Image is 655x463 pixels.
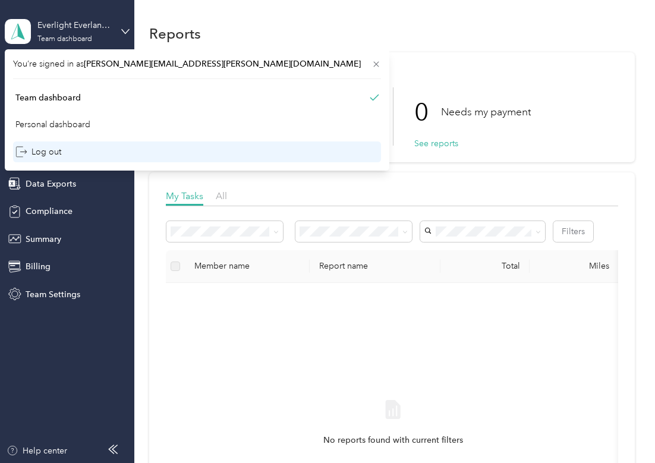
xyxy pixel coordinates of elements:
[588,396,655,463] iframe: Everlance-gr Chat Button Frame
[15,92,81,104] div: Team dashboard
[194,261,300,271] div: Member name
[26,205,73,218] span: Compliance
[414,87,441,137] p: 0
[185,250,310,283] th: Member name
[26,178,76,190] span: Data Exports
[216,190,227,201] span: All
[310,250,440,283] th: Report name
[26,288,80,301] span: Team Settings
[553,221,593,242] button: Filters
[166,75,618,87] h1: My Tasks
[414,137,458,150] button: See reports
[539,261,609,271] div: Miles
[26,260,51,273] span: Billing
[166,190,203,201] span: My Tasks
[441,105,531,119] p: Needs my payment
[149,27,201,40] h1: Reports
[84,59,361,69] span: [PERSON_NAME][EMAIL_ADDRESS][PERSON_NAME][DOMAIN_NAME]
[15,146,61,158] div: Log out
[7,445,67,457] button: Help center
[323,434,463,447] span: No reports found with current filters
[13,58,381,70] span: You’re signed in as
[15,118,90,131] div: Personal dashboard
[37,19,112,32] div: Everlight Everlance Account
[37,36,92,43] div: Team dashboard
[26,233,61,245] span: Summary
[450,261,520,271] div: Total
